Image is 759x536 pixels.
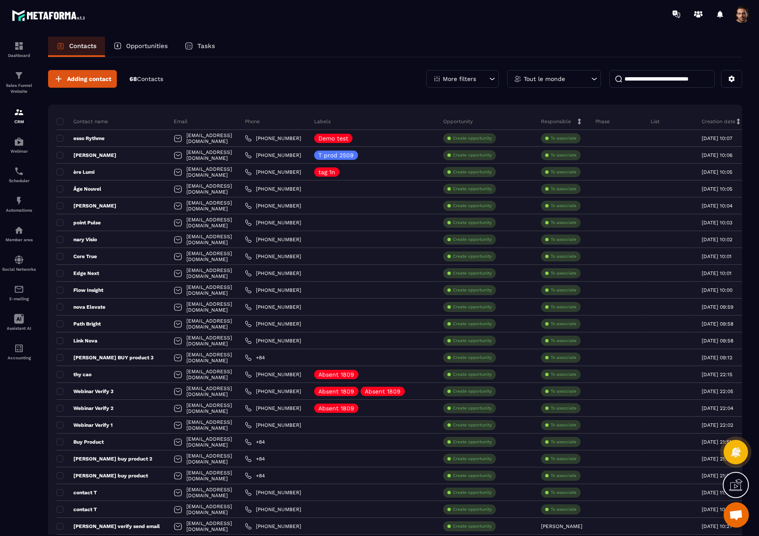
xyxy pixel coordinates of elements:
[245,152,301,159] a: [PHONE_NUMBER]
[126,42,168,50] p: Opportunities
[245,169,301,175] a: [PHONE_NUMBER]
[702,473,732,479] p: [DATE] 21:34
[2,267,36,272] p: Social Networks
[245,287,301,294] a: [PHONE_NUMBER]
[702,152,732,158] p: [DATE] 10:06
[453,152,492,158] p: Create opportunity
[2,53,36,58] p: Dashboard
[67,75,111,83] span: Adding contact
[453,220,492,226] p: Create opportunity
[702,186,732,192] p: [DATE] 10:05
[702,169,732,175] p: [DATE] 10:05
[541,118,571,125] p: Responsible
[595,118,610,125] p: Phase
[551,135,576,141] p: To associate
[453,456,492,462] p: Create opportunity
[57,489,97,496] p: contact T
[14,41,24,51] img: formation
[551,220,576,226] p: To associate
[57,455,152,462] p: [PERSON_NAME] buy product 2
[551,506,576,512] p: To associate
[453,523,492,529] p: Create opportunity
[702,118,735,125] p: Creation date
[2,119,36,124] p: CRM
[453,186,492,192] p: Create opportunity
[57,472,148,479] p: [PERSON_NAME] buy product
[453,321,492,327] p: Create opportunity
[57,371,92,378] p: thy cao
[453,506,492,512] p: Create opportunity
[12,8,88,23] img: logo
[2,101,36,130] a: formationformationCRM
[702,253,732,259] p: [DATE] 10:01
[57,186,101,192] p: Âge Nouvel
[2,248,36,278] a: social-networksocial-networkSocial Networks
[48,70,117,88] button: Adding contact
[2,307,36,337] a: Assistant AI
[57,270,99,277] p: Edge Next
[365,388,401,394] p: Absent 1809
[2,189,36,219] a: automationsautomationsAutomations
[57,422,113,428] p: Webinar Verify 1
[2,83,36,94] p: Sales Funnel Website
[702,456,732,462] p: [DATE] 21:36
[2,178,36,183] p: Scheduler
[551,355,576,361] p: To associate
[551,405,576,411] p: To associate
[2,296,36,301] p: E-mailing
[57,354,153,361] p: [PERSON_NAME] BUY product 3
[245,422,301,428] a: [PHONE_NUMBER]
[14,343,24,353] img: accountant
[245,405,301,412] a: [PHONE_NUMBER]
[14,107,24,117] img: formation
[551,372,576,377] p: To associate
[245,472,265,479] a: +84
[14,166,24,176] img: scheduler
[245,135,301,142] a: [PHONE_NUMBER]
[551,388,576,394] p: To associate
[245,118,260,125] p: Phone
[453,372,492,377] p: Create opportunity
[453,490,492,496] p: Create opportunity
[702,506,732,512] p: [DATE] 10:37
[702,422,733,428] p: [DATE] 22:02
[57,152,116,159] p: [PERSON_NAME]
[2,208,36,213] p: Automations
[453,253,492,259] p: Create opportunity
[2,278,36,307] a: emailemailE-mailing
[245,354,265,361] a: +84
[57,337,97,344] p: Link Nova
[2,237,36,242] p: Member area
[57,219,101,226] p: point Pulse
[245,371,301,378] a: [PHONE_NUMBER]
[57,236,97,243] p: nary Visio
[197,42,215,50] p: Tasks
[443,76,476,82] p: More filters
[453,405,492,411] p: Create opportunity
[702,304,733,310] p: [DATE] 09:59
[702,270,732,276] p: [DATE] 10:01
[14,225,24,235] img: automations
[702,439,732,445] p: [DATE] 21:51
[57,169,94,175] p: ère Lumi
[551,287,576,293] p: To associate
[453,473,492,479] p: Create opportunity
[551,253,576,259] p: To associate
[551,203,576,209] p: To associate
[314,118,331,125] p: Labels
[318,388,354,394] p: Absent 1809
[702,523,732,529] p: [DATE] 10:27
[702,388,733,394] p: [DATE] 22:05
[48,37,105,57] a: Contacts
[245,523,301,530] a: [PHONE_NUMBER]
[57,135,105,142] p: esso Rythme
[551,152,576,158] p: To associate
[2,356,36,360] p: Accounting
[724,502,749,528] div: Open chat
[14,284,24,294] img: email
[57,388,113,395] p: Webinar Verify 3
[57,439,104,445] p: Buy Product
[541,523,582,529] p: [PERSON_NAME]
[551,304,576,310] p: To associate
[245,388,301,395] a: [PHONE_NUMBER]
